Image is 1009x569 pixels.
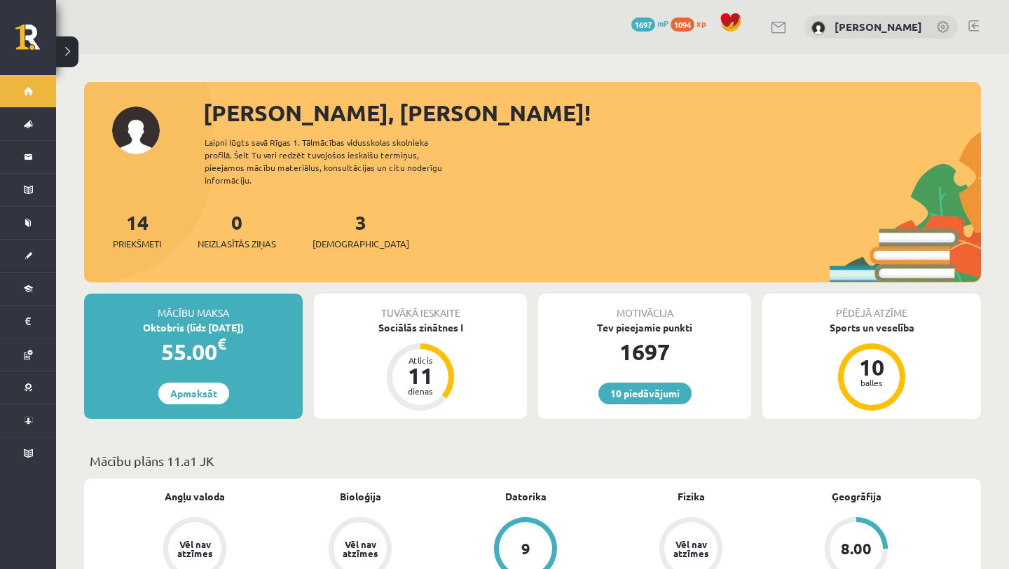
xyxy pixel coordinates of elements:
a: Ģeogrāfija [832,489,881,504]
a: Sports un veselība 10 balles [762,320,981,413]
a: 10 piedāvājumi [598,383,692,404]
a: Sociālās zinātnes I Atlicis 11 dienas [314,320,527,413]
p: Mācību plāns 11.a1 JK [90,451,975,470]
div: [PERSON_NAME], [PERSON_NAME]! [203,96,981,130]
div: Pēdējā atzīme [762,294,981,320]
div: Atlicis [399,356,441,364]
div: Vēl nav atzīmes [175,540,214,558]
span: mP [657,18,668,29]
span: 1094 [671,18,694,32]
a: 3[DEMOGRAPHIC_DATA] [313,210,409,251]
span: [DEMOGRAPHIC_DATA] [313,237,409,251]
div: Vēl nav atzīmes [341,540,380,558]
a: Fizika [678,489,705,504]
span: xp [696,18,706,29]
div: 8.00 [841,541,872,556]
a: 14Priekšmeti [113,210,161,251]
img: Gabriela Annija Andersone [811,21,825,35]
a: Rīgas 1. Tālmācības vidusskola [15,25,56,60]
div: Sports un veselība [762,320,981,335]
div: Laipni lūgts savā Rīgas 1. Tālmācības vidusskolas skolnieka profilā. Šeit Tu vari redzēt tuvojošo... [205,136,467,186]
div: Oktobris (līdz [DATE]) [84,320,303,335]
span: 1697 [631,18,655,32]
div: Mācību maksa [84,294,303,320]
div: 55.00 [84,335,303,369]
div: balles [851,378,893,387]
a: [PERSON_NAME] [835,20,922,34]
div: 1697 [538,335,751,369]
div: dienas [399,387,441,395]
div: 10 [851,356,893,378]
a: Datorika [505,489,547,504]
a: 0Neizlasītās ziņas [198,210,276,251]
span: Neizlasītās ziņas [198,237,276,251]
a: 1094 xp [671,18,713,29]
a: Angļu valoda [165,489,225,504]
span: Priekšmeti [113,237,161,251]
div: 9 [521,541,530,556]
span: € [217,334,226,354]
div: Motivācija [538,294,751,320]
div: Tuvākā ieskaite [314,294,527,320]
a: Bioloģija [340,489,381,504]
div: 11 [399,364,441,387]
div: Sociālās zinātnes I [314,320,527,335]
div: Tev pieejamie punkti [538,320,751,335]
a: Apmaksāt [158,383,229,404]
div: Vēl nav atzīmes [671,540,711,558]
a: 1697 mP [631,18,668,29]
